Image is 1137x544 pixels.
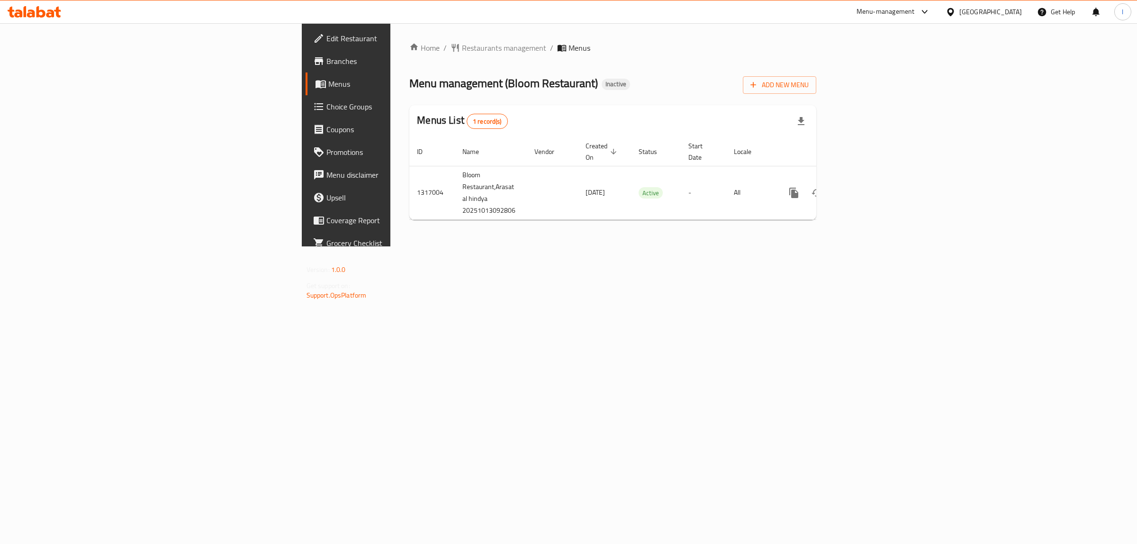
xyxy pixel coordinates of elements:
span: 1 record(s) [467,117,507,126]
div: Menu-management [857,6,915,18]
button: Change Status [805,181,828,204]
th: Actions [775,137,881,166]
span: Grocery Checklist [326,237,484,249]
span: Name [462,146,491,157]
span: Menu management ( Bloom Restaurant ) [409,73,598,94]
span: Locale [734,146,764,157]
div: Export file [790,110,812,133]
span: Menus [328,78,484,90]
span: l [1122,7,1123,17]
span: Edit Restaurant [326,33,484,44]
span: Branches [326,55,484,67]
span: Coupons [326,124,484,135]
a: Menus [306,73,492,95]
td: All [726,166,775,219]
span: Coverage Report [326,215,484,226]
span: Get support on: [307,280,350,292]
a: Menu disclaimer [306,163,492,186]
span: Inactive [602,80,630,88]
span: Choice Groups [326,101,484,112]
td: - [681,166,726,219]
div: Total records count [467,114,508,129]
span: Promotions [326,146,484,158]
span: [DATE] [586,186,605,199]
a: Edit Restaurant [306,27,492,50]
a: Choice Groups [306,95,492,118]
span: Upsell [326,192,484,203]
span: Menus [568,42,590,54]
table: enhanced table [409,137,881,220]
a: Branches [306,50,492,73]
button: more [783,181,805,204]
div: [GEOGRAPHIC_DATA] [959,7,1022,17]
span: Start Date [688,140,715,163]
span: Menu disclaimer [326,169,484,181]
a: Support.OpsPlatform [307,289,367,301]
a: Coverage Report [306,209,492,232]
a: Coupons [306,118,492,141]
div: Inactive [602,79,630,90]
span: Active [639,188,663,199]
span: Created On [586,140,620,163]
a: Grocery Checklist [306,232,492,254]
nav: breadcrumb [409,42,816,54]
span: Add New Menu [750,79,809,91]
span: Restaurants management [462,42,546,54]
span: Version: [307,263,330,276]
span: ID [417,146,435,157]
h2: Menus List [417,113,507,129]
span: Status [639,146,669,157]
span: 1.0.0 [331,263,346,276]
button: Add New Menu [743,76,816,94]
a: Upsell [306,186,492,209]
li: / [550,42,553,54]
a: Promotions [306,141,492,163]
a: Restaurants management [451,42,546,54]
div: Active [639,187,663,199]
span: Vendor [534,146,567,157]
